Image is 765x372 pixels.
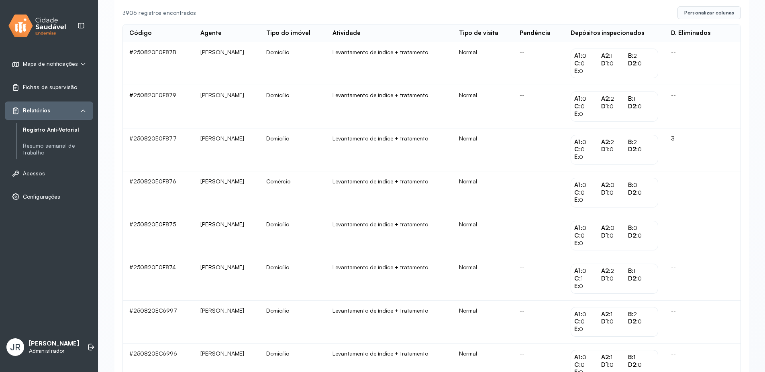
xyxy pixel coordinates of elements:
[665,257,725,300] td: --
[574,354,601,361] div: 0
[574,267,601,275] div: 0
[326,171,452,214] td: Levantamento de índice + tratamento
[601,354,628,361] div: 1
[628,52,633,59] span: B:
[601,267,628,275] div: 2
[601,95,610,102] span: A2:
[453,171,513,214] td: Normal
[628,59,638,67] span: D2:
[453,301,513,344] td: Normal
[260,42,326,85] td: Domicílio
[671,29,710,37] div: D. Eliminados
[601,361,628,369] div: 0
[628,317,638,325] span: D2:
[628,52,655,60] div: 2
[574,52,582,59] span: A1:
[574,353,582,361] span: A1:
[23,61,78,67] span: Mapa de notificações
[628,274,638,282] span: D2:
[574,95,582,102] span: A1:
[513,257,564,300] td: --
[10,342,20,352] span: JR
[628,232,655,240] div: 0
[123,42,194,85] td: #250820E0F87B
[574,224,582,232] span: A1:
[628,103,655,110] div: 0
[513,85,564,128] td: --
[628,232,638,239] span: D2:
[628,102,638,110] span: D2:
[601,274,610,282] span: D1:
[129,29,152,37] div: Código
[574,361,601,369] div: 0
[23,125,93,135] a: Registro Anti-Vetorial
[665,171,725,214] td: --
[513,214,564,257] td: --
[200,29,222,37] div: Agente
[628,95,633,102] span: B:
[574,181,582,189] span: A1:
[574,311,601,318] div: 0
[628,60,655,67] div: 0
[194,85,260,128] td: [PERSON_NAME]
[601,181,628,189] div: 0
[628,318,655,325] div: 0
[574,60,601,67] div: 0
[23,170,45,177] span: Acessos
[513,301,564,344] td: --
[601,189,628,197] div: 0
[574,282,579,290] span: E:
[628,138,655,146] div: 2
[574,102,581,110] span: C:
[574,59,581,67] span: C:
[601,317,610,325] span: D1:
[628,310,633,318] span: B:
[266,29,310,37] div: Tipo do imóvel
[123,257,194,300] td: #250820E0F874
[123,85,194,128] td: #250820E0F879
[326,128,452,171] td: Levantamento de índice + tratamento
[628,267,655,275] div: 1
[677,6,741,19] button: Personalizar colunas
[123,128,194,171] td: #250820E0F877
[574,67,579,75] span: E:
[628,145,638,153] span: D2:
[574,146,601,153] div: 0
[123,214,194,257] td: #250820E0F875
[574,196,601,204] div: 0
[601,311,628,318] div: 1
[574,189,581,196] span: C:
[628,181,633,189] span: B:
[574,239,579,247] span: E:
[574,361,581,368] span: C:
[628,311,655,318] div: 2
[601,60,628,67] div: 0
[601,95,628,103] div: 2
[453,128,513,171] td: Normal
[326,214,452,257] td: Levantamento de índice + tratamento
[29,348,79,354] p: Administrador
[123,171,194,214] td: #250820E0F876
[574,196,579,203] span: E:
[601,145,610,153] span: D1:
[194,214,260,257] td: [PERSON_NAME]
[453,257,513,300] td: Normal
[194,42,260,85] td: [PERSON_NAME]
[601,138,610,146] span: A2:
[571,29,644,37] div: Depósitos inspecionados
[574,67,601,75] div: 0
[574,325,601,333] div: 0
[326,301,452,344] td: Levantamento de índice + tratamento
[513,42,564,85] td: --
[574,110,601,118] div: 0
[628,267,633,274] span: B:
[601,232,628,240] div: 0
[601,189,610,196] span: D1:
[601,361,610,368] span: D1:
[459,29,498,37] div: Tipo de visita
[574,275,601,283] div: 1
[628,224,633,232] span: B:
[601,232,610,239] span: D1:
[665,214,725,257] td: --
[665,42,725,85] td: --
